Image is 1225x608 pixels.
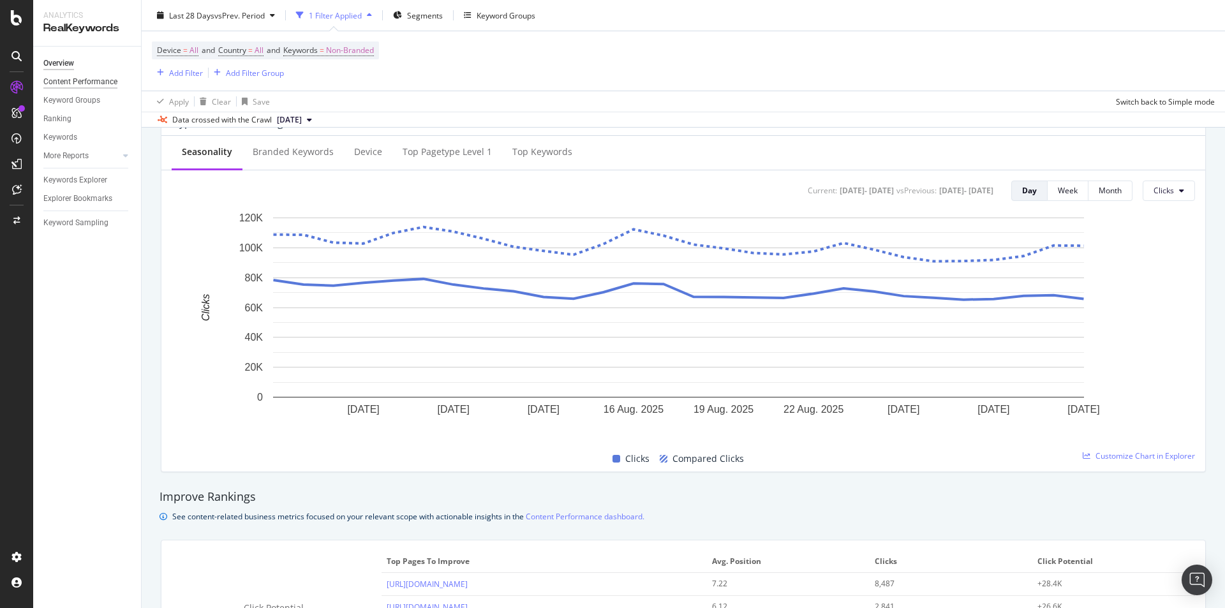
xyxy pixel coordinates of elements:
[1037,578,1175,589] div: +28.4K
[808,185,837,196] div: Current:
[172,510,644,523] div: See content-related business metrics focused on your relevant scope with actionable insights in the
[526,510,644,523] a: Content Performance dashboard.
[169,10,214,20] span: Last 28 Days
[43,192,112,205] div: Explorer Bookmarks
[43,75,132,89] a: Content Performance
[875,556,1024,567] span: Clicks
[625,451,650,466] span: Clicks
[245,362,264,373] text: 20K
[200,293,211,321] text: Clicks
[43,131,77,144] div: Keywords
[1083,450,1195,461] a: Customize Chart in Explorer
[1182,565,1212,595] div: Open Intercom Messenger
[512,145,572,158] div: Top Keywords
[152,65,203,80] button: Add Filter
[712,556,861,567] span: Avg. Position
[226,67,284,78] div: Add Filter Group
[477,10,535,20] div: Keyword Groups
[212,96,231,107] div: Clear
[326,41,374,59] span: Non-Branded
[407,10,443,20] span: Segments
[43,192,132,205] a: Explorer Bookmarks
[248,45,253,56] span: =
[172,114,272,126] div: Data crossed with the Crawl
[1095,450,1195,461] span: Customize Chart in Explorer
[169,67,203,78] div: Add Filter
[239,212,264,223] text: 120K
[169,96,189,107] div: Apply
[43,21,131,36] div: RealKeywords
[1022,185,1037,196] div: Day
[459,5,540,26] button: Keyword Groups
[253,96,270,107] div: Save
[257,392,263,403] text: 0
[672,451,744,466] span: Compared Clicks
[218,45,246,56] span: Country
[152,5,280,26] button: Last 28 DaysvsPrev. Period
[245,302,264,313] text: 60K
[152,91,189,112] button: Apply
[694,403,754,414] text: 19 Aug. 2025
[43,94,100,107] div: Keyword Groups
[157,45,181,56] span: Device
[43,57,132,70] a: Overview
[347,403,379,414] text: [DATE]
[237,91,270,112] button: Save
[1058,185,1078,196] div: Week
[1111,91,1215,112] button: Switch back to Simple mode
[195,91,231,112] button: Clear
[43,149,119,163] a: More Reports
[939,185,993,196] div: [DATE] - [DATE]
[1154,185,1174,196] span: Clicks
[283,45,318,56] span: Keywords
[403,145,492,158] div: Top pagetype Level 1
[255,41,264,59] span: All
[387,579,468,589] a: [URL][DOMAIN_NAME]
[43,174,107,187] div: Keywords Explorer
[291,5,377,26] button: 1 Filter Applied
[43,112,71,126] div: Ranking
[214,10,265,20] span: vs Prev. Period
[43,57,74,70] div: Overview
[239,242,264,253] text: 100K
[245,272,264,283] text: 80K
[209,65,284,80] button: Add Filter Group
[43,75,117,89] div: Content Performance
[1067,403,1099,414] text: [DATE]
[1099,185,1122,196] div: Month
[783,403,843,414] text: 22 Aug. 2025
[43,216,132,230] a: Keyword Sampling
[172,211,1185,436] svg: A chart.
[160,489,1207,505] div: Improve Rankings
[43,112,132,126] a: Ranking
[1048,181,1088,201] button: Week
[183,45,188,56] span: =
[202,45,215,56] span: and
[887,403,919,414] text: [DATE]
[277,114,302,126] span: 2025 Aug. 24th
[1116,96,1215,107] div: Switch back to Simple mode
[528,403,560,414] text: [DATE]
[896,185,937,196] div: vs Previous :
[43,174,132,187] a: Keywords Explorer
[320,45,324,56] span: =
[1088,181,1132,201] button: Month
[160,510,1207,523] div: info banner
[245,332,264,343] text: 40K
[712,578,849,589] div: 7.22
[1143,181,1195,201] button: Clicks
[387,556,699,567] span: Top pages to improve
[1037,556,1187,567] span: Click Potential
[189,41,198,59] span: All
[182,145,232,158] div: Seasonality
[1011,181,1048,201] button: Day
[267,45,280,56] span: and
[43,216,108,230] div: Keyword Sampling
[43,94,132,107] a: Keyword Groups
[388,5,448,26] button: Segments
[253,145,334,158] div: Branded Keywords
[604,403,664,414] text: 16 Aug. 2025
[875,578,1012,589] div: 8,487
[43,149,89,163] div: More Reports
